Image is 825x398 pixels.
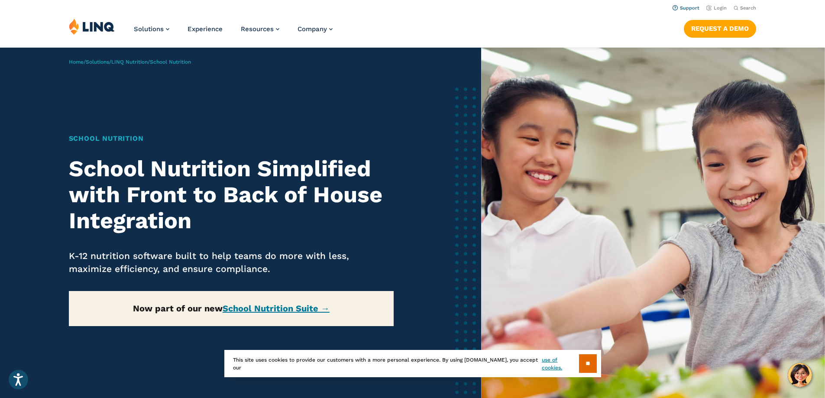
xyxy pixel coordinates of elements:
h1: School Nutrition [69,133,394,144]
a: Login [706,5,727,11]
a: Home [69,59,84,65]
button: Hello, have a question? Let’s chat. [788,363,812,387]
a: Solutions [86,59,109,65]
a: Resources [241,25,279,33]
a: Experience [188,25,223,33]
button: Open Search Bar [734,5,756,11]
nav: Primary Navigation [134,18,333,47]
p: K-12 nutrition software built to help teams do more with less, maximize efficiency, and ensure co... [69,249,394,275]
h2: School Nutrition Simplified with Front to Back of House Integration [69,156,394,233]
nav: Button Navigation [684,18,756,37]
span: Search [740,5,756,11]
span: Company [298,25,327,33]
a: Company [298,25,333,33]
img: LINQ | K‑12 Software [69,18,115,35]
a: Support [673,5,699,11]
span: Resources [241,25,274,33]
a: Request a Demo [684,20,756,37]
a: LINQ Nutrition [111,59,148,65]
strong: Now part of our new [133,303,330,314]
a: Solutions [134,25,169,33]
span: School Nutrition [150,59,191,65]
span: Solutions [134,25,164,33]
span: / / / [69,59,191,65]
a: School Nutrition Suite → [223,303,330,314]
a: use of cookies. [542,356,579,372]
div: This site uses cookies to provide our customers with a more personal experience. By using [DOMAIN... [224,350,601,377]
